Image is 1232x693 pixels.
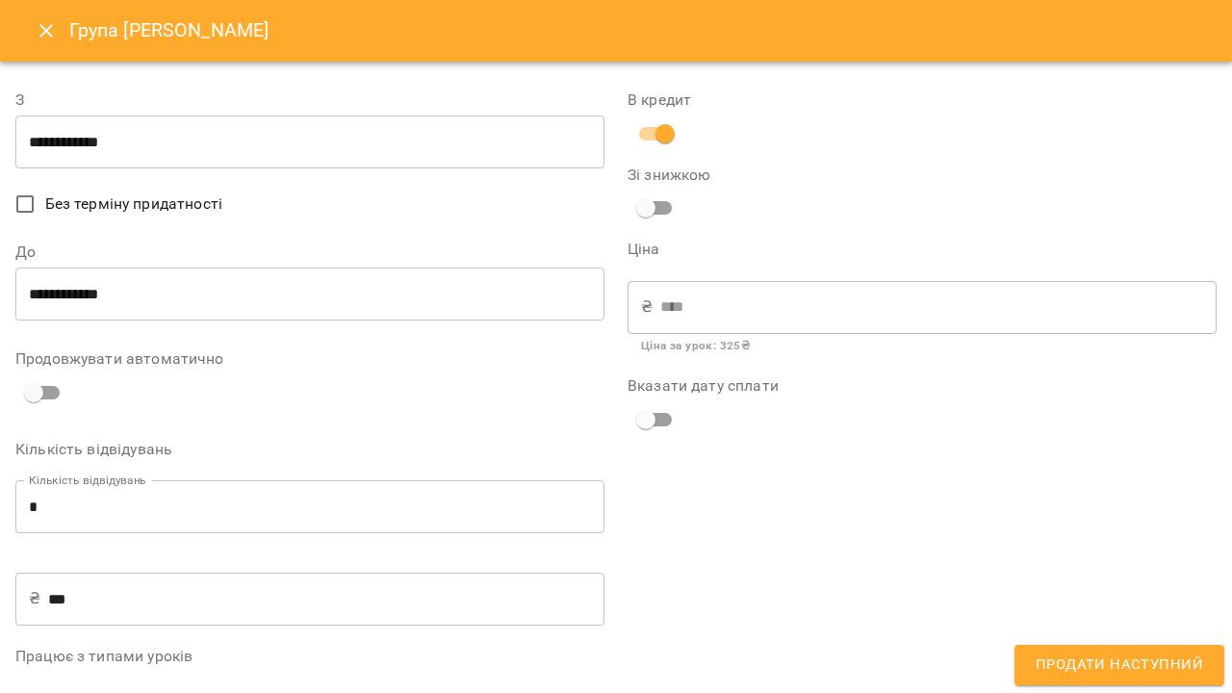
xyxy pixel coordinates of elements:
p: ₴ [641,295,653,319]
label: Кількість відвідувань [15,442,604,457]
span: Без терміну придатності [45,192,222,216]
p: ₴ [29,587,40,610]
label: З [15,92,604,108]
label: До [15,244,604,260]
label: В кредит [628,92,1217,108]
label: Продовжувати автоматично [15,351,604,367]
label: Працює з типами уроків [15,649,604,664]
b: Ціна за урок : 325 ₴ [641,339,750,352]
label: Зі знижкою [628,167,824,183]
button: Продати наступний [1014,645,1224,685]
label: Ціна [628,242,1217,257]
label: Вказати дату сплати [628,378,1217,394]
button: Close [23,8,69,54]
span: Продати наступний [1036,653,1203,678]
h6: Група [PERSON_NAME] [69,15,269,45]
